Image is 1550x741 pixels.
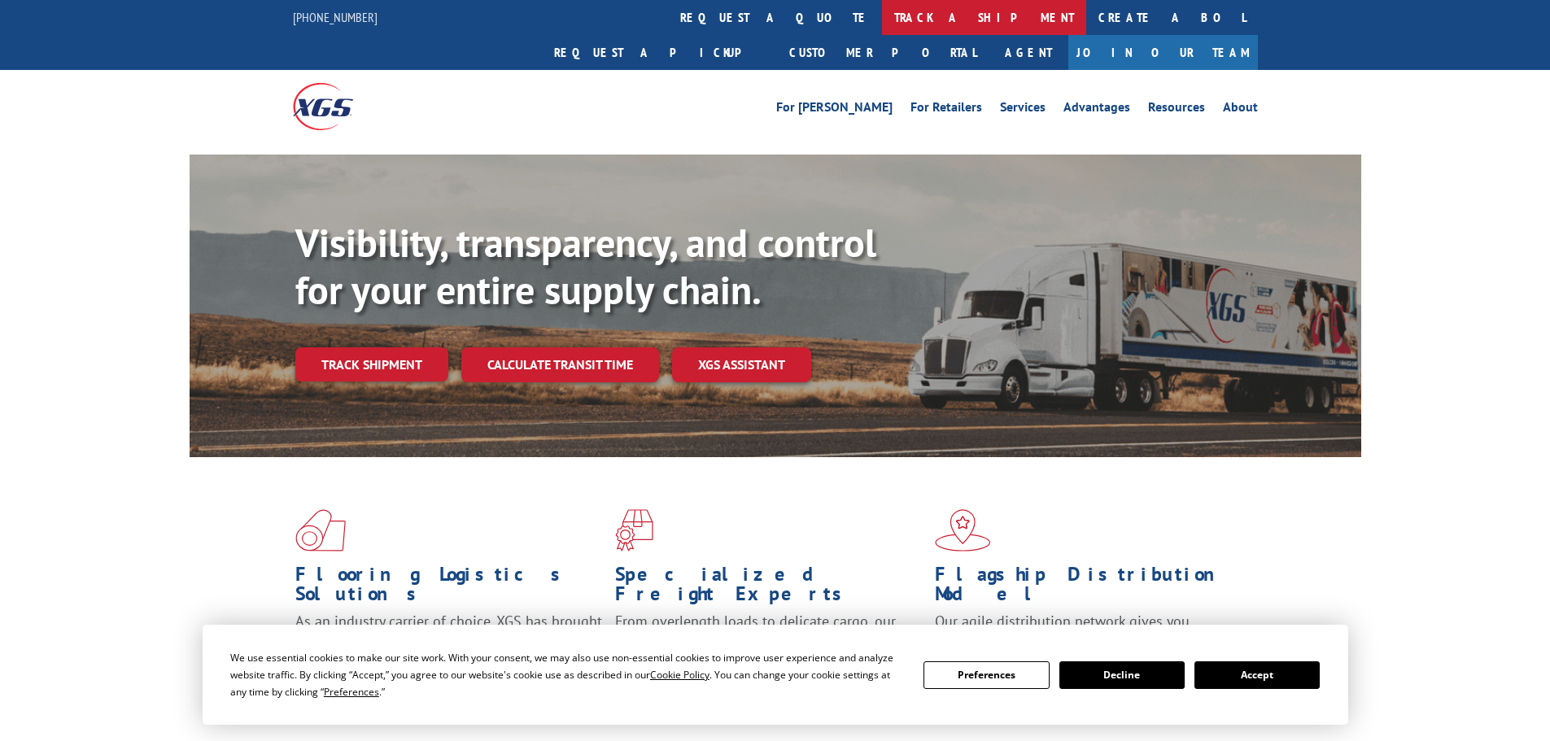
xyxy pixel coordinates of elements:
a: Advantages [1063,101,1130,119]
div: We use essential cookies to make our site work. With your consent, we may also use non-essential ... [230,649,904,700]
a: Join Our Team [1068,35,1258,70]
img: xgs-icon-flagship-distribution-model-red [935,509,991,551]
a: Calculate transit time [461,347,659,382]
b: Visibility, transparency, and control for your entire supply chain. [295,217,876,315]
button: Preferences [923,661,1049,689]
a: For [PERSON_NAME] [776,101,893,119]
a: About [1223,101,1258,119]
p: From overlength loads to delicate cargo, our experienced staff knows the best way to move your fr... [615,612,923,684]
a: [PHONE_NUMBER] [293,9,378,25]
a: XGS ASSISTANT [672,347,811,382]
h1: Specialized Freight Experts [615,564,923,612]
a: Resources [1148,101,1205,119]
span: Cookie Policy [650,668,710,682]
a: Customer Portal [777,35,989,70]
button: Accept [1194,661,1320,689]
h1: Flagship Distribution Model [935,564,1242,612]
a: Request a pickup [542,35,777,70]
a: Track shipment [295,347,448,381]
span: Preferences [324,685,379,699]
img: xgs-icon-focused-on-flooring-red [615,509,653,551]
img: xgs-icon-total-supply-chain-intelligence-red [295,509,346,551]
a: For Retailers [910,101,982,119]
button: Decline [1059,661,1185,689]
span: As an industry carrier of choice, XGS has brought innovation and dedication to flooring logistics... [295,612,602,669]
a: Services [1000,101,1046,119]
div: Cookie Consent Prompt [203,625,1348,725]
h1: Flooring Logistics Solutions [295,564,603,612]
span: Our agile distribution network gives you nationwide inventory management on demand. [935,612,1234,650]
a: Agent [989,35,1068,70]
